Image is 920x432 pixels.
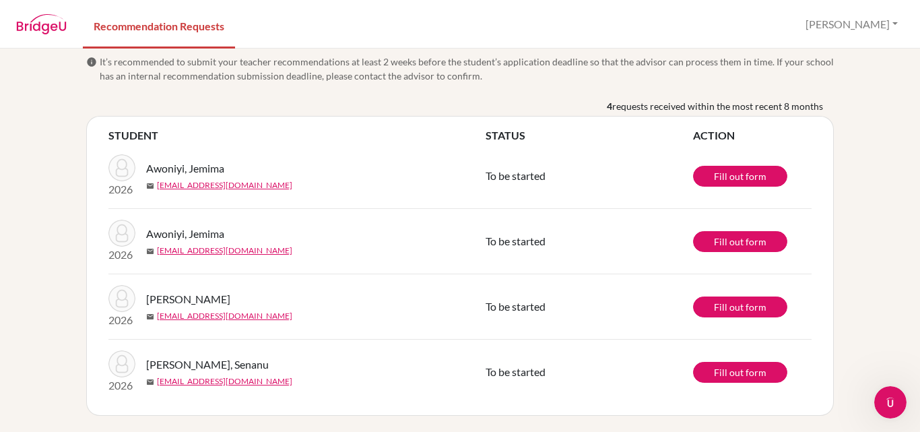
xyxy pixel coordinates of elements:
span: info [86,57,97,67]
img: BridgeU logo [16,14,67,34]
a: [EMAIL_ADDRESS][DOMAIN_NAME] [157,245,292,257]
th: STATUS [486,127,693,144]
a: Fill out form [693,231,787,252]
p: 2026 [108,377,135,394]
span: [PERSON_NAME], Senanu [146,357,269,373]
img: Sam-Obeng, Akua [108,285,135,312]
th: ACTION [693,127,812,144]
span: To be started [486,169,546,182]
a: [EMAIL_ADDRESS][DOMAIN_NAME] [157,375,292,388]
span: To be started [486,365,546,378]
span: [PERSON_NAME] [146,291,230,307]
a: Recommendation Requests [83,2,235,49]
span: mail [146,182,154,190]
a: Fill out form [693,297,787,317]
button: [PERSON_NAME] [799,11,904,37]
img: Ziddah, Senanu [108,350,135,377]
a: [EMAIL_ADDRESS][DOMAIN_NAME] [157,310,292,322]
img: Awoniyi, Jemima [108,154,135,181]
th: STUDENT [108,127,486,144]
span: requests received within the most recent 8 months [612,99,823,113]
span: It’s recommended to submit your teacher recommendations at least 2 weeks before the student’s app... [100,55,834,83]
p: 2026 [108,247,135,263]
span: To be started [486,300,546,313]
span: Awoniyi, Jemima [146,226,224,242]
p: 2026 [108,312,135,328]
a: Fill out form [693,166,787,187]
span: Awoniyi, Jemima [146,160,224,177]
span: mail [146,247,154,255]
span: To be started [486,235,546,247]
p: 2026 [108,181,135,197]
iframe: Intercom live chat [874,386,907,419]
b: 4 [607,99,612,113]
a: [EMAIL_ADDRESS][DOMAIN_NAME] [157,179,292,191]
a: Fill out form [693,362,787,383]
span: mail [146,313,154,321]
img: Awoniyi, Jemima [108,220,135,247]
span: mail [146,378,154,386]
